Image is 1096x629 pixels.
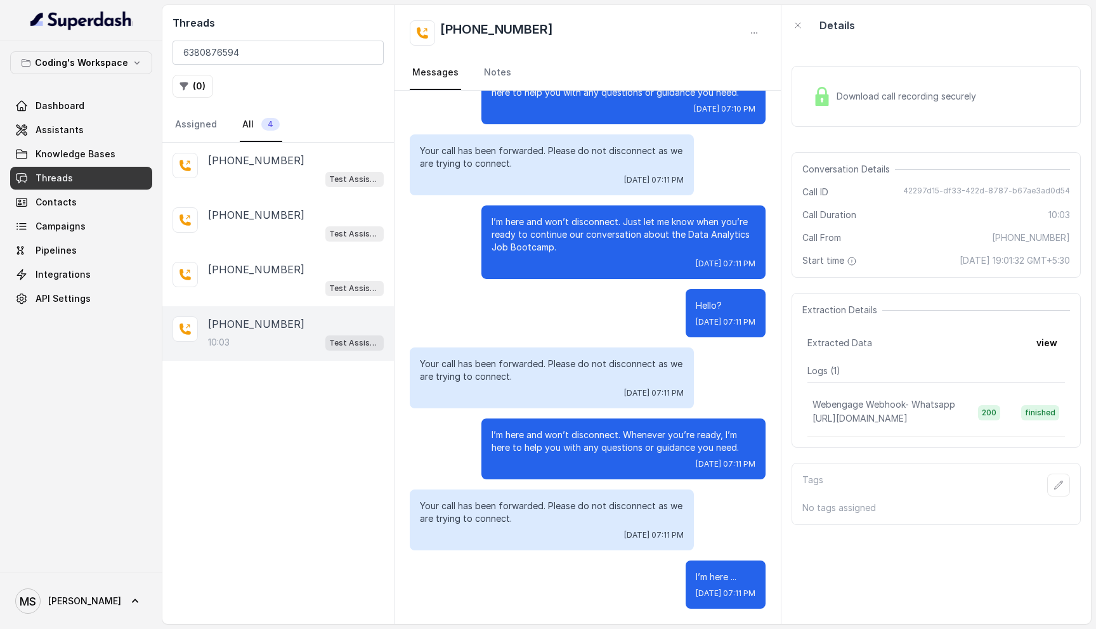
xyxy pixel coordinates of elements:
span: Integrations [36,268,91,281]
p: Your call has been forwarded. Please do not disconnect as we are trying to connect. [420,145,684,170]
span: [DATE] 07:11 PM [696,459,755,469]
span: [DATE] 07:11 PM [624,530,684,540]
a: Pipelines [10,239,152,262]
span: API Settings [36,292,91,305]
p: Your call has been forwarded. Please do not disconnect as we are trying to connect. [420,358,684,383]
a: Knowledge Bases [10,143,152,165]
a: Messages [410,56,461,90]
span: Download call recording securely [837,90,981,103]
span: [DATE] 07:11 PM [696,317,755,327]
p: Details [819,18,855,33]
nav: Tabs [173,108,384,142]
a: All4 [240,108,282,142]
span: 4 [261,118,280,131]
a: [PERSON_NAME] [10,583,152,619]
button: view [1029,332,1065,354]
span: Call From [802,231,841,244]
a: Threads [10,167,152,190]
span: Call ID [802,186,828,198]
a: Assistants [10,119,152,141]
a: Campaigns [10,215,152,238]
span: 42297d15-df33-422d-8787-b67ae3ad0d54 [903,186,1070,198]
p: Your call has been forwarded. Please do not disconnect as we are trying to connect. [420,500,684,525]
a: Assigned [173,108,219,142]
span: finished [1021,405,1059,420]
span: [PHONE_NUMBER] [992,231,1070,244]
img: light.svg [30,10,133,30]
p: Test Assistant-3 [329,282,380,295]
p: Test Assistant-3 [329,173,380,186]
span: [DATE] 07:11 PM [624,388,684,398]
span: Campaigns [36,220,86,233]
p: I’m here and won’t disconnect. Just let me know when you’re ready to continue our conversation ab... [492,216,755,254]
p: [PHONE_NUMBER] [208,153,304,168]
p: Hello? [696,299,755,312]
a: Integrations [10,263,152,286]
p: I’m here ... [696,571,755,583]
a: Contacts [10,191,152,214]
span: Contacts [36,196,77,209]
span: Start time [802,254,859,267]
p: Logs ( 1 ) [807,365,1065,377]
span: [DATE] 07:11 PM [624,175,684,185]
input: Search by Call ID or Phone Number [173,41,384,65]
span: Conversation Details [802,163,895,176]
text: MS [20,595,36,608]
p: Test Assistant-3 [329,228,380,240]
span: Extracted Data [807,337,872,349]
span: [DATE] 07:11 PM [696,588,755,599]
span: [DATE] 07:10 PM [694,104,755,114]
span: 10:03 [1048,209,1070,221]
a: API Settings [10,287,152,310]
span: Pipelines [36,244,77,257]
p: No tags assigned [802,502,1070,514]
span: Dashboard [36,100,84,112]
p: 10:03 [208,336,230,349]
p: Test Assistant-3 [329,337,380,349]
a: Notes [481,56,514,90]
h2: [PHONE_NUMBER] [440,20,553,46]
p: I’m here and won’t disconnect. Whenever you’re ready, I’m here to help you with any questions or ... [492,429,755,454]
button: (0) [173,75,213,98]
p: [PHONE_NUMBER] [208,262,304,277]
a: Dashboard [10,94,152,117]
span: Threads [36,172,73,185]
nav: Tabs [410,56,766,90]
p: [PHONE_NUMBER] [208,316,304,332]
button: Coding's Workspace [10,51,152,74]
span: Knowledge Bases [36,148,115,160]
span: Extraction Details [802,304,882,316]
p: Webengage Webhook- Whatsapp [812,398,955,411]
img: Lock Icon [812,87,832,106]
p: Coding's Workspace [35,55,128,70]
span: [URL][DOMAIN_NAME] [812,413,908,424]
p: Tags [802,474,823,496]
p: [PHONE_NUMBER] [208,207,304,223]
span: [PERSON_NAME] [48,595,121,607]
span: Call Duration [802,209,856,221]
span: Assistants [36,124,84,136]
span: 200 [978,405,1000,420]
span: [DATE] 07:11 PM [696,259,755,269]
span: [DATE] 19:01:32 GMT+5:30 [960,254,1070,267]
h2: Threads [173,15,384,30]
